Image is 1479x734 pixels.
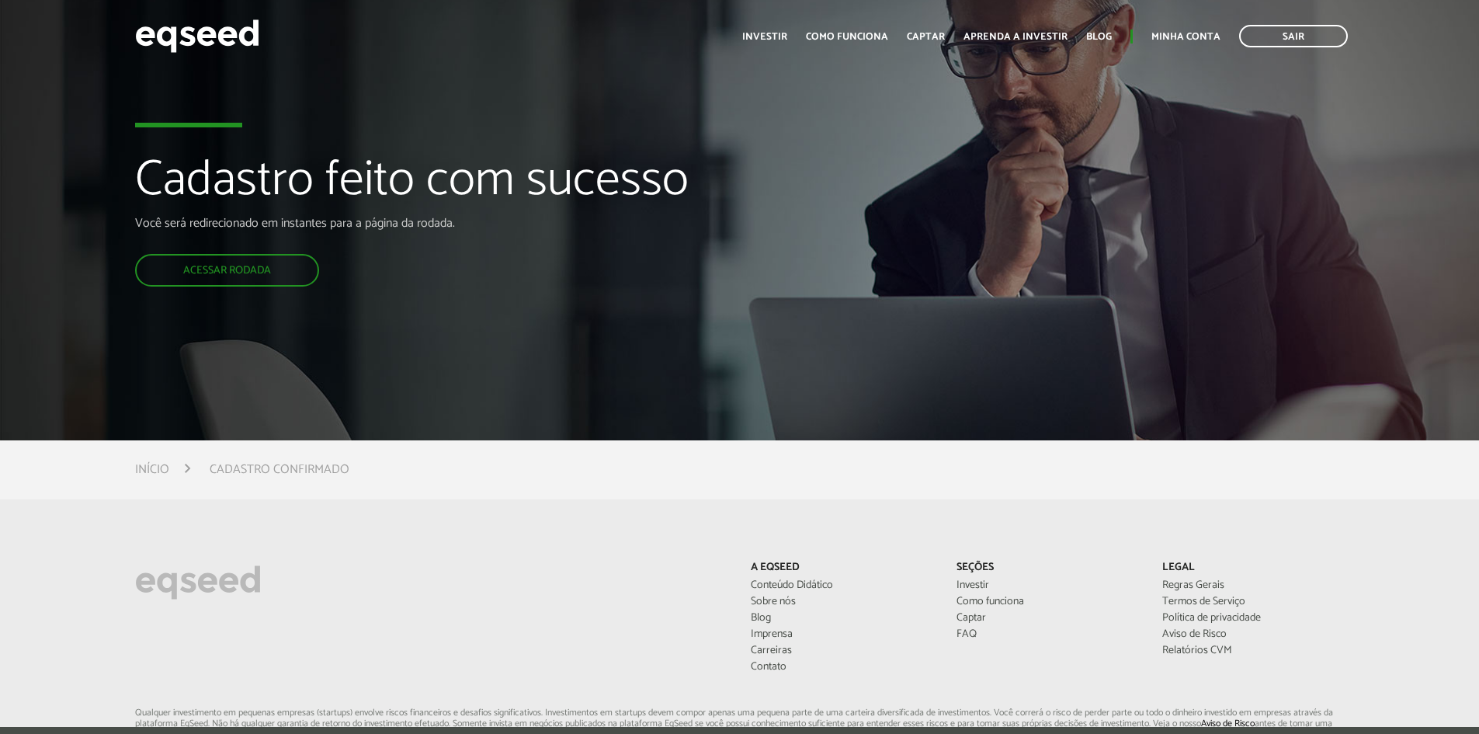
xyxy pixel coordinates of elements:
a: Termos de Serviço [1162,597,1345,607]
img: EqSeed Logo [135,562,261,604]
a: Imprensa [751,629,933,640]
a: Contato [751,662,933,673]
a: Blog [1086,32,1112,42]
a: Captar [956,613,1139,624]
a: Investir [956,580,1139,591]
a: Conteúdo Didático [751,580,933,591]
a: Acessar rodada [135,254,319,287]
h1: Cadastro feito com sucesso [135,154,852,216]
a: Aviso de Risco [1162,629,1345,640]
a: Aprenda a investir [963,32,1068,42]
a: Minha conta [1151,32,1220,42]
a: Relatórios CVM [1162,645,1345,656]
li: Cadastro confirmado [210,459,349,480]
p: Seções [956,562,1139,575]
a: Captar [907,32,945,42]
a: Aviso de Risco [1201,719,1255,729]
a: Blog [751,613,933,624]
a: Como funciona [806,32,888,42]
a: Como funciona [956,597,1139,607]
a: Carreiras [751,645,933,656]
a: Regras Gerais [1162,580,1345,591]
p: A EqSeed [751,562,933,575]
a: Sair [1239,25,1348,47]
a: Início [135,464,169,476]
a: Investir [742,32,787,42]
img: EqSeed [135,16,259,57]
p: Legal [1162,562,1345,575]
a: Sobre nós [751,597,933,607]
a: FAQ [956,629,1139,640]
p: Você será redirecionado em instantes para a página da rodada. [135,216,852,231]
a: Política de privacidade [1162,613,1345,624]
